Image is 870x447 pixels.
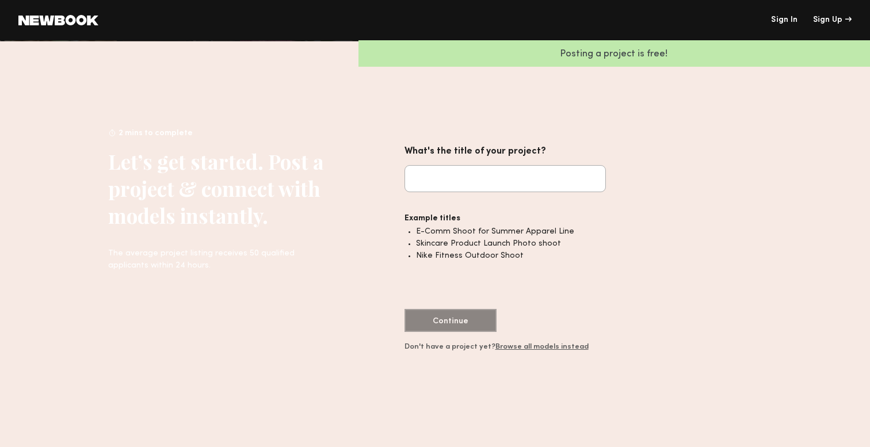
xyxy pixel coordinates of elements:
li: E-Comm Shoot for Summer Apparel Line [416,226,606,238]
li: Nike Fitness Outdoor Shoot [416,250,606,262]
p: Posting a project is free! [358,49,870,59]
input: What's the title of your project? [405,165,606,192]
a: Browse all models instead [495,343,589,350]
a: Sign Up [813,16,852,24]
div: Example titles [405,212,606,226]
div: What's the title of your project? [405,144,606,159]
div: Don't have a project yet? [405,343,606,351]
div: 2 mins to complete [108,127,324,144]
div: Let’s get started. Post a project & connect with models instantly. [108,148,324,229]
li: Skincare Product Launch Photo shoot [416,238,606,250]
div: The average project listing receives 50 qualified applicants within 24 hours. [108,247,324,272]
a: Sign In [771,16,797,24]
